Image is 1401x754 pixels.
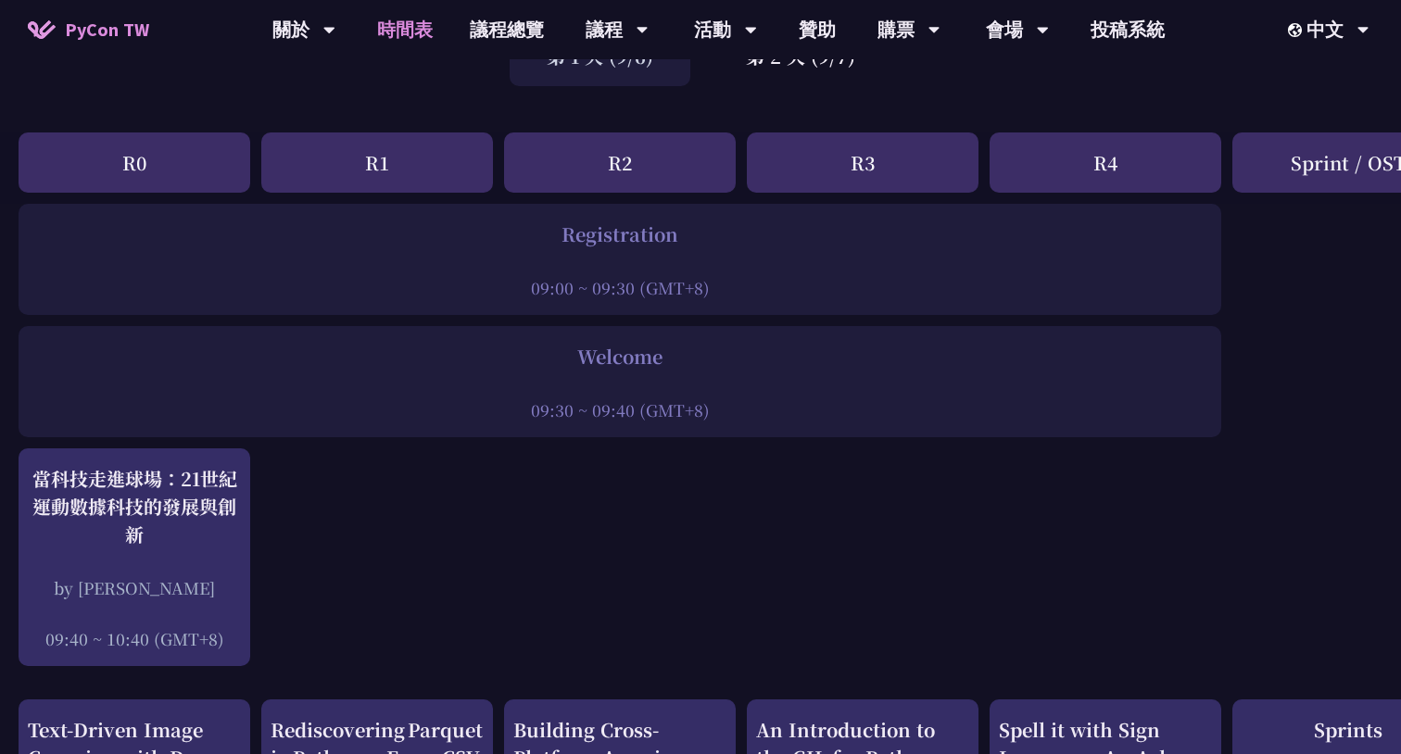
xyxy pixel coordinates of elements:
[28,627,241,650] div: 09:40 ~ 10:40 (GMT+8)
[28,220,1212,248] div: Registration
[19,132,250,193] div: R0
[504,132,736,193] div: R2
[28,20,56,39] img: Home icon of PyCon TW 2025
[28,576,241,599] div: by [PERSON_NAME]
[28,398,1212,421] div: 09:30 ~ 09:40 (GMT+8)
[28,465,241,650] a: 當科技走進球場：21世紀運動數據科技的發展與創新 by [PERSON_NAME] 09:40 ~ 10:40 (GMT+8)
[28,276,1212,299] div: 09:00 ~ 09:30 (GMT+8)
[65,16,149,44] span: PyCon TW
[28,465,241,548] div: 當科技走進球場：21世紀運動數據科技的發展與創新
[990,132,1221,193] div: R4
[9,6,168,53] a: PyCon TW
[1288,23,1306,37] img: Locale Icon
[261,132,493,193] div: R1
[747,132,978,193] div: R3
[28,343,1212,371] div: Welcome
